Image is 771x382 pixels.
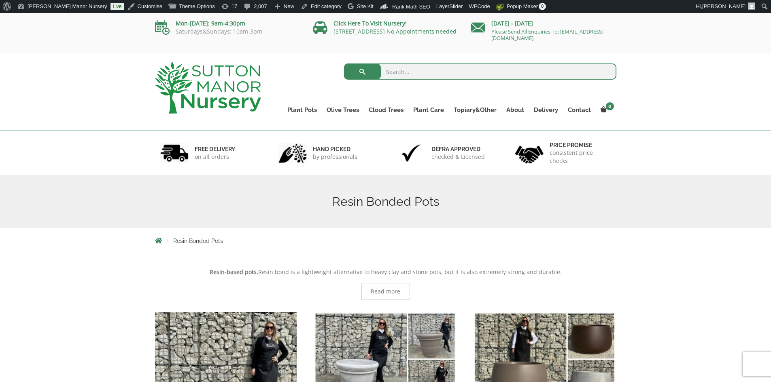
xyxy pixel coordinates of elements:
[333,19,407,27] a: Click Here To Visit Nursery!
[449,104,501,116] a: Topiary&Other
[278,143,307,163] img: 2.jpg
[408,104,449,116] a: Plant Care
[364,104,408,116] a: Cloud Trees
[155,61,261,114] img: logo
[397,143,425,163] img: 3.jpg
[282,104,322,116] a: Plant Pots
[333,27,457,35] a: [STREET_ADDRESS] No Appointments needed
[550,141,611,149] h6: Price promise
[160,143,189,163] img: 1.jpg
[155,267,616,277] p: Resin bond is a lightweight alternative to heavy clay and stone pots, but it is also extremely st...
[471,19,616,28] p: [DATE] - [DATE]
[313,153,357,161] p: by professionals
[539,3,546,10] span: 0
[606,102,614,110] span: 0
[392,4,430,10] span: Rank Math SEO
[515,141,544,165] img: 4.jpg
[491,28,603,42] a: Please Send All Enquiries To: [EMAIL_ADDRESS][DOMAIN_NAME]
[322,104,364,116] a: Olive Trees
[155,194,616,209] h1: Resin Bonded Pots
[155,28,301,35] p: Saturdays&Sundays: 10am-3pm
[210,268,258,276] strong: Resin-based pots.
[702,3,746,9] span: [PERSON_NAME]
[357,3,374,9] span: Site Kit
[313,146,357,153] h6: hand picked
[195,153,235,161] p: on all orders
[529,104,563,116] a: Delivery
[371,289,400,294] span: Read more
[563,104,596,116] a: Contact
[550,149,611,165] p: consistent price checks
[344,63,616,80] input: Search...
[431,153,485,161] p: checked & Licensed
[501,104,529,116] a: About
[596,104,616,116] a: 0
[195,146,235,153] h6: FREE DELIVERY
[155,19,301,28] p: Mon-[DATE]: 9am-4:30pm
[431,146,485,153] h6: Defra approved
[110,3,124,10] a: Live
[155,237,616,244] nav: Breadcrumbs
[173,238,223,244] span: Resin Bonded Pots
